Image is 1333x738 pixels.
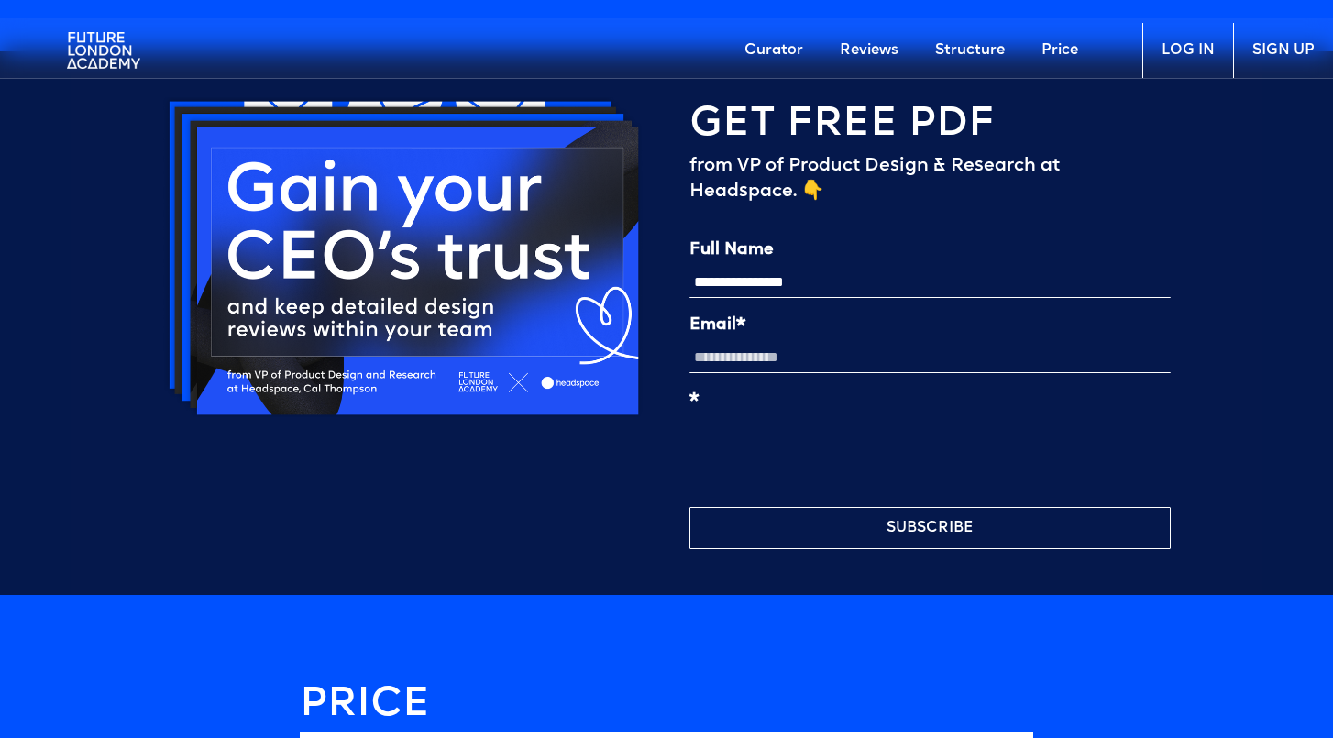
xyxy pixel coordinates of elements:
a: Price [1023,23,1096,78]
a: LOG IN [1142,23,1233,78]
label: Email* [689,316,1171,335]
h4: GET FREE PDF [689,106,995,144]
h4: PRICE [300,687,1033,724]
button: SUBSCRIBE [689,507,1171,549]
label: Full Name [689,241,1171,259]
iframe: reCAPTCHA [689,417,968,489]
a: SIGN UP [1233,23,1333,78]
a: Structure [917,23,1023,78]
div: from VP of Product Design & Research at Headspace. 👇 [689,153,1171,204]
a: Reviews [821,23,917,78]
a: Curator [726,23,821,78]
